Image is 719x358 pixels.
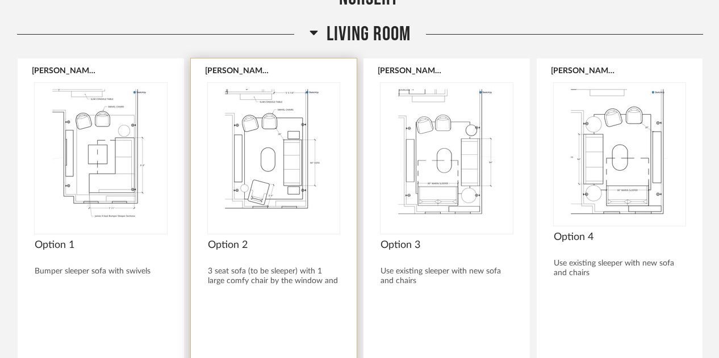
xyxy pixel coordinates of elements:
[381,239,513,251] span: Option 3
[208,239,340,251] span: Option 2
[35,83,167,225] div: 0
[35,267,167,276] div: Bumper sleeper sofa with swivels
[554,259,686,278] div: Use existing sleeper with new sofa and chairs
[208,83,340,225] div: 0
[208,83,340,225] img: undefined
[35,239,167,251] span: Option 1
[551,66,617,75] button: [PERSON_NAME]...ence (9).pdf
[205,66,271,75] button: [PERSON_NAME]...ence (8).pdf
[554,231,686,243] span: Option 4
[381,83,513,225] img: undefined
[32,66,98,75] button: [PERSON_NAME]...ence (7).pdf
[327,22,411,47] span: Living Room
[35,83,167,225] img: undefined
[381,267,513,286] div: Use existing sleeper with new sofa and chairs
[554,83,686,225] img: undefined
[381,83,513,225] div: 0
[378,66,444,75] button: [PERSON_NAME]...nce (10).pdf
[208,267,340,296] div: 3 seat sofa (to be sleeper) with 1 large comfy chair by the window and 2 ac...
